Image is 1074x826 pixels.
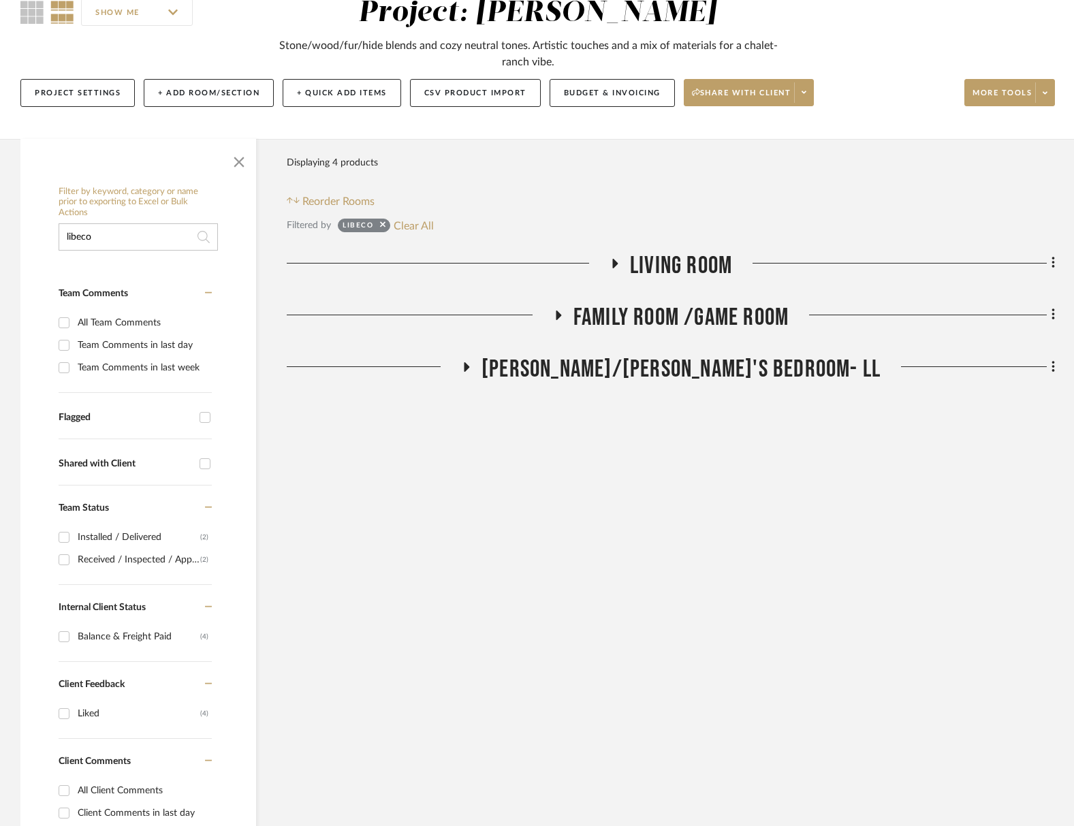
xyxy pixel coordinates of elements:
[200,526,208,548] div: (2)
[200,626,208,648] div: (4)
[200,703,208,725] div: (4)
[550,79,675,107] button: Budget & Invoicing
[684,79,815,106] button: Share with client
[200,549,208,571] div: (2)
[59,223,218,251] input: Search within 4 results
[78,526,200,548] div: Installed / Delivered
[287,218,331,233] div: Filtered by
[59,680,125,689] span: Client Feedback
[225,146,253,173] button: Close
[78,780,208,801] div: All Client Comments
[59,412,193,424] div: Flagged
[78,703,200,725] div: Liked
[287,149,378,176] div: Displaying 4 products
[410,79,541,107] button: CSV Product Import
[59,458,193,470] div: Shared with Client
[573,303,789,332] span: Family Room /Game Room
[59,503,109,513] span: Team Status
[78,312,208,334] div: All Team Comments
[973,88,1032,108] span: More tools
[144,79,274,107] button: + Add Room/Section
[692,88,791,108] span: Share with client
[343,221,373,234] div: libeco
[59,757,131,766] span: Client Comments
[964,79,1055,106] button: More tools
[59,603,146,612] span: Internal Client Status
[394,217,434,234] button: Clear All
[287,193,375,210] button: Reorder Rooms
[78,549,200,571] div: Received / Inspected / Approved
[78,357,208,379] div: Team Comments in last week
[302,193,375,210] span: Reorder Rooms
[269,37,787,70] div: Stone/wood/fur/hide blends and cozy neutral tones. Artistic touches and a mix of materials for a ...
[20,79,135,107] button: Project Settings
[78,334,208,356] div: Team Comments in last day
[481,355,881,384] span: [PERSON_NAME]/[PERSON_NAME]'s Bedroom- LL
[78,626,200,648] div: Balance & Freight Paid
[283,79,401,107] button: + Quick Add Items
[630,251,732,281] span: Living Room
[78,802,208,824] div: Client Comments in last day
[59,289,128,298] span: Team Comments
[59,187,218,219] h6: Filter by keyword, category or name prior to exporting to Excel or Bulk Actions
